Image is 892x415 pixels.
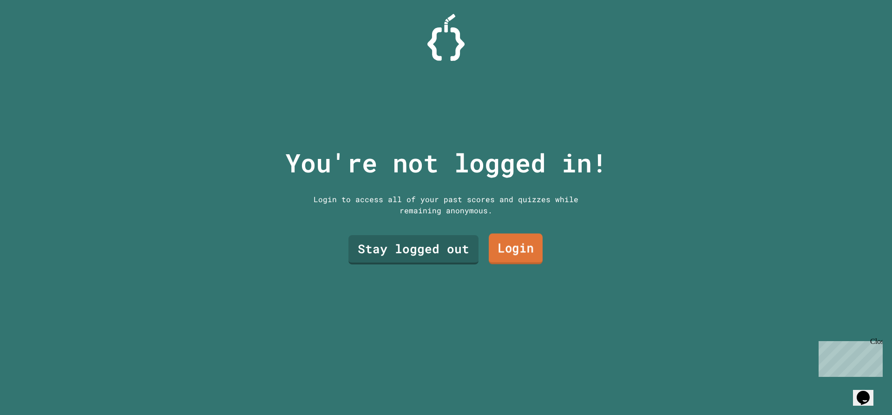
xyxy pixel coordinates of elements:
a: Login [489,234,543,264]
a: Stay logged out [348,235,479,264]
div: Login to access all of your past scores and quizzes while remaining anonymous. [307,194,585,216]
img: Logo.svg [427,14,465,61]
p: You're not logged in! [285,144,607,182]
iframe: chat widget [815,337,883,377]
iframe: chat widget [853,378,883,406]
div: Chat with us now!Close [4,4,64,59]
